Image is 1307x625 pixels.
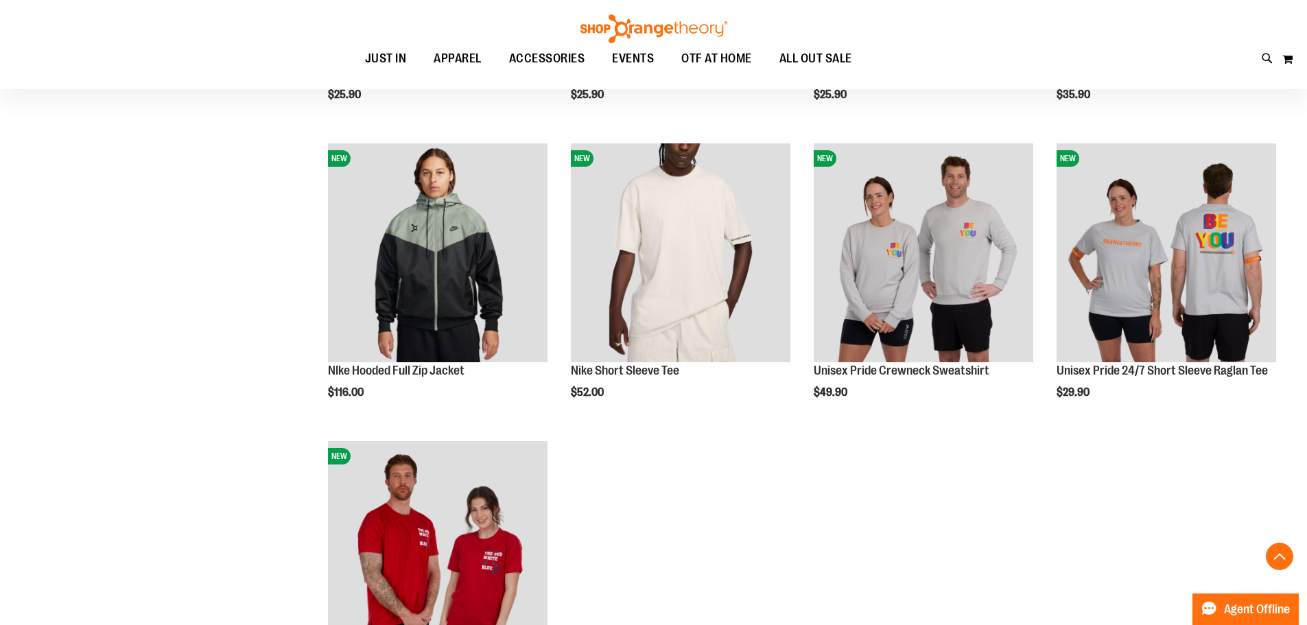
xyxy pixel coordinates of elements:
div: product [564,137,797,434]
span: NEW [328,150,351,167]
span: NEW [328,448,351,464]
span: $116.00 [328,386,366,399]
span: $25.90 [328,89,363,101]
a: Nike Short Sleeve TeeNEW [571,143,790,365]
div: product [1050,137,1283,434]
a: Unisex Pride 24/7 Short Sleeve Raglan Tee [1057,364,1268,377]
img: Nike Short Sleeve Tee [571,143,790,363]
img: Unisex Pride 24/7 Short Sleeve Raglan Tee [1057,143,1276,363]
a: Unisex Pride Crewneck Sweatshirt [814,364,989,377]
span: $25.90 [814,89,849,101]
a: NIke Hooded Full Zip Jacket [328,364,464,377]
a: NIke Hooded Full Zip JacketNEW [328,143,547,365]
img: Shop Orangetheory [578,14,729,43]
span: APPAREL [434,43,482,74]
span: $29.90 [1057,386,1092,399]
span: Agent Offline [1224,603,1290,616]
span: ACCESSORIES [509,43,585,74]
img: NIke Hooded Full Zip Jacket [328,143,547,363]
a: Nike Short Sleeve Tee [571,364,679,377]
img: Unisex Pride Crewneck Sweatshirt [814,143,1033,363]
span: $52.00 [571,386,606,399]
span: OTF AT HOME [681,43,752,74]
span: $25.90 [571,89,606,101]
span: EVENTS [612,43,654,74]
span: $35.90 [1057,89,1092,101]
div: product [321,137,554,434]
span: NEW [1057,150,1079,167]
a: Unisex Pride Crewneck SweatshirtNEW [814,143,1033,365]
div: product [807,137,1040,434]
button: Agent Offline [1192,593,1299,625]
span: NEW [571,150,593,167]
span: NEW [814,150,836,167]
button: Back To Top [1266,543,1293,570]
span: JUST IN [365,43,407,74]
span: ALL OUT SALE [779,43,852,74]
span: $49.90 [814,386,849,399]
a: Unisex Pride 24/7 Short Sleeve Raglan TeeNEW [1057,143,1276,365]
